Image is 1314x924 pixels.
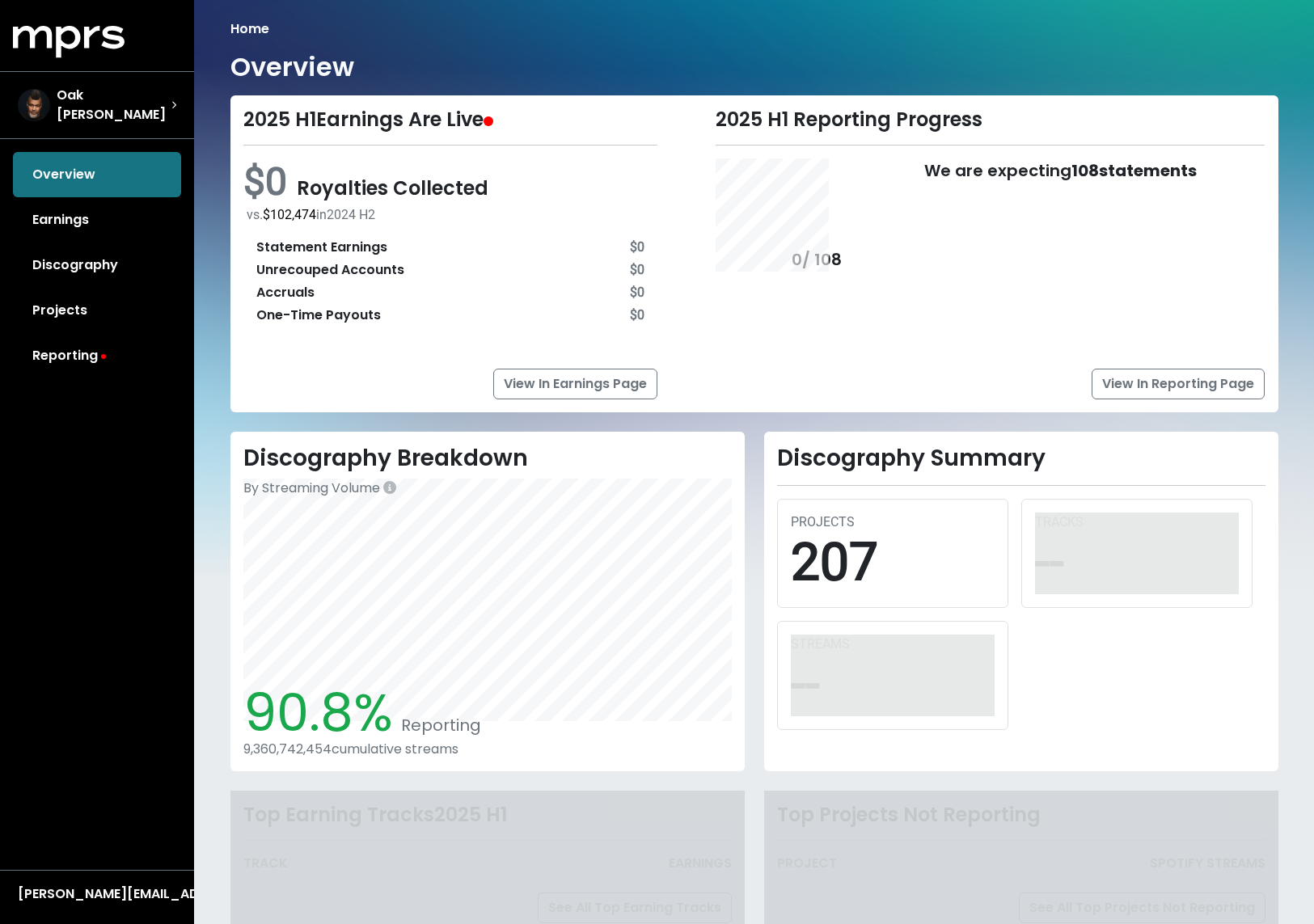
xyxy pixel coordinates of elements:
a: View In Reporting Page [1092,369,1265,399]
div: We are expecting [924,158,1197,361]
a: View In Earnings Page [493,369,657,399]
a: Discography [13,243,181,288]
h2: Discography Summary [777,445,1265,472]
h1: Overview [230,52,354,82]
div: 207 [791,532,995,594]
div: $0 [630,306,644,325]
div: 9,360,742,454 cumulative streams [243,741,732,757]
div: 2025 H1 Earnings Are Live [243,108,658,132]
li: Home [230,19,269,39]
span: Reporting [393,714,481,736]
span: $0 [243,158,297,205]
span: 90.8% [243,677,393,749]
h2: Discography Breakdown [243,445,732,472]
div: $0 [630,283,644,302]
a: Earnings [13,197,181,243]
div: $0 [630,260,644,280]
a: Reporting [13,333,181,378]
span: $102,474 [263,207,316,222]
div: PROJECTS [791,513,995,532]
span: Royalties Collected [297,175,488,201]
a: Projects [13,288,181,333]
div: vs. in 2024 H2 [247,205,658,225]
span: By Streaming Volume [243,479,380,497]
div: Accruals [256,283,315,302]
div: Unrecouped Accounts [256,260,404,280]
a: mprs logo [13,32,125,50]
div: $0 [630,238,644,257]
img: The selected account / producer [18,89,50,121]
div: [PERSON_NAME][EMAIL_ADDRESS][DOMAIN_NAME] [18,884,176,904]
span: Oak [PERSON_NAME] [57,86,171,124]
div: One-Time Payouts [256,306,381,325]
div: Statement Earnings [256,238,387,257]
nav: breadcrumb [230,19,1278,39]
b: 108 statements [1071,159,1197,182]
button: [PERSON_NAME][EMAIL_ADDRESS][DOMAIN_NAME] [13,884,181,905]
div: 2025 H1 Reporting Progress [716,108,1265,132]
